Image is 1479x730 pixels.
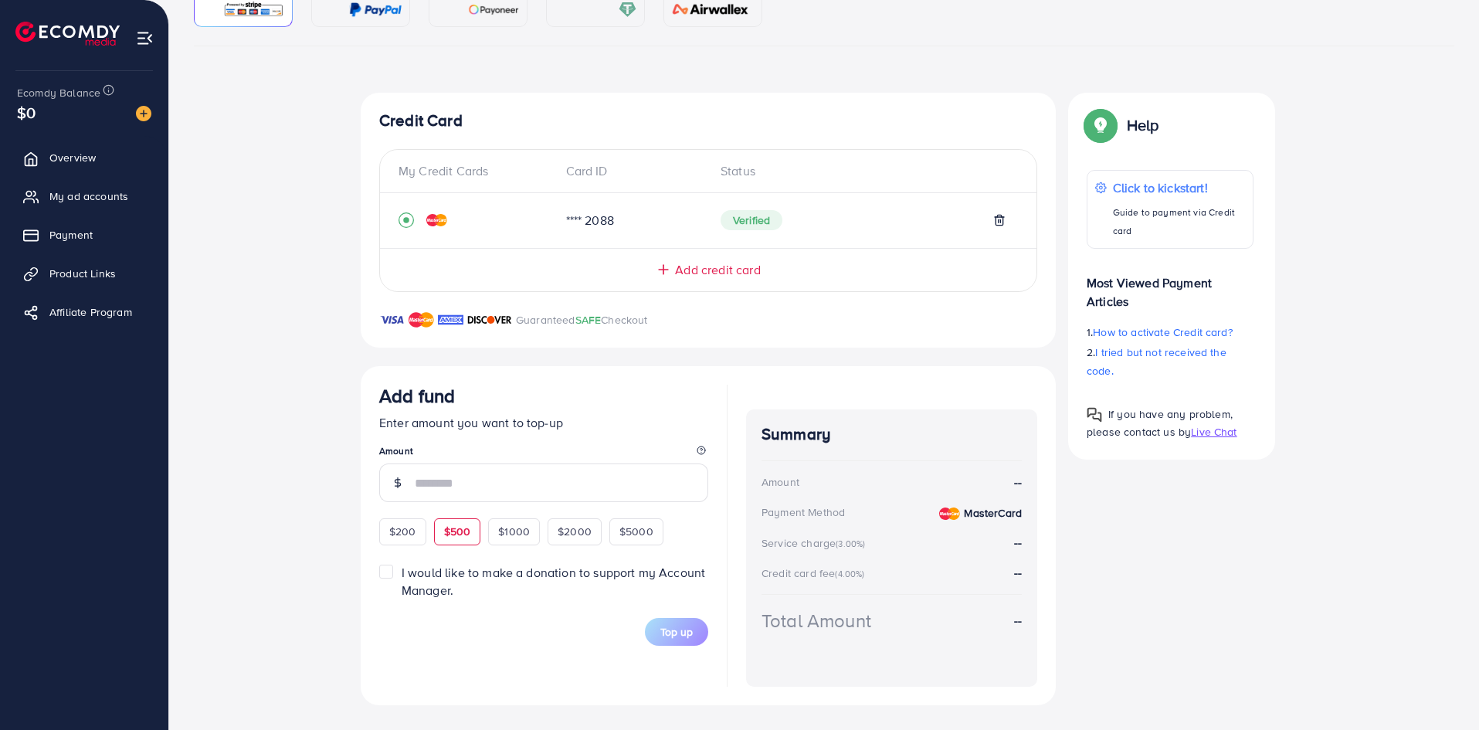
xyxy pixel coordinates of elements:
img: brand [409,311,434,329]
p: Help [1127,116,1159,134]
img: credit [939,508,960,520]
img: image [136,106,151,121]
strong: MasterCard [964,505,1022,521]
span: I tried but not received the code. [1087,345,1226,379]
img: menu [136,29,154,47]
a: Affiliate Program [12,297,157,328]
h4: Summary [762,425,1022,444]
p: Click to kickstart! [1113,178,1245,197]
span: Live Chat [1191,424,1236,440]
span: $500 [444,524,471,539]
p: Most Viewed Payment Articles [1087,261,1253,311]
small: (3.00%) [836,538,865,550]
span: Payment [49,227,93,243]
span: $1000 [498,524,530,539]
span: $0 [17,101,36,124]
span: $2000 [558,524,592,539]
p: Guaranteed Checkout [516,311,648,329]
img: Popup guide [1087,111,1114,139]
a: Payment [12,219,157,250]
small: (4.00%) [835,568,864,580]
h4: Credit Card [379,111,1037,131]
span: If you have any problem, please contact us by [1087,406,1233,440]
img: brand [438,311,463,329]
a: Overview [12,142,157,173]
img: card [223,1,284,19]
p: Guide to payment via Credit card [1113,203,1245,240]
strong: -- [1014,534,1022,551]
span: $5000 [619,524,653,539]
div: Service charge [762,535,870,551]
span: Affiliate Program [49,304,132,320]
iframe: Chat [1413,660,1467,718]
span: Add credit card [675,261,760,279]
svg: record circle [399,212,414,228]
div: My Credit Cards [399,162,554,180]
p: 2. [1087,343,1253,380]
img: card [619,1,636,19]
h3: Add fund [379,385,455,407]
a: Product Links [12,258,157,289]
span: SAFE [575,312,602,328]
div: Credit card fee [762,565,870,581]
span: My ad accounts [49,188,128,204]
p: Enter amount you want to top-up [379,413,708,432]
p: 1. [1087,323,1253,341]
span: Product Links [49,266,116,281]
div: Amount [762,474,799,490]
div: Total Amount [762,607,871,634]
img: logo [15,22,120,46]
div: Card ID [554,162,709,180]
span: How to activate Credit card? [1093,324,1232,340]
span: I would like to make a donation to support my Account Manager. [402,564,705,599]
span: Overview [49,150,96,165]
button: Top up [645,618,708,646]
div: Status [708,162,1018,180]
span: Top up [660,624,693,640]
span: Verified [721,210,782,230]
strong: -- [1014,612,1022,630]
a: My ad accounts [12,181,157,212]
img: card [349,1,402,19]
img: card [667,1,754,19]
span: $200 [389,524,416,539]
legend: Amount [379,444,708,463]
img: credit [426,214,447,226]
img: brand [379,311,405,329]
img: brand [467,311,512,329]
span: Ecomdy Balance [17,85,100,100]
strong: -- [1014,474,1022,491]
img: card [468,1,519,19]
div: Payment Method [762,504,845,520]
img: Popup guide [1087,407,1102,423]
strong: -- [1014,564,1022,581]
